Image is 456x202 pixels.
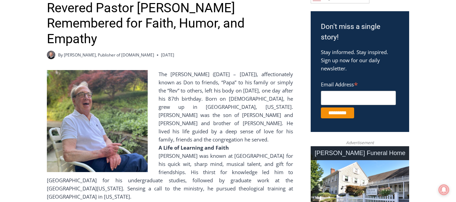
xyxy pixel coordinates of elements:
a: Open Tues. - Sun. [PHONE_NUMBER] [0,68,68,85]
time: [DATE] [161,52,174,58]
div: [PERSON_NAME] was known at [GEOGRAPHIC_DATA] for his quick wit, sharp mind, musical talent, and g... [47,152,293,201]
strong: A Life of Learning and Faith [159,144,229,151]
span: Open Tues. - Sun. [PHONE_NUMBER] [2,70,67,96]
p: Stay informed. Stay inspired. Sign up now for our daily newsletter. [321,48,399,72]
a: Intern @ [DOMAIN_NAME] [163,66,329,85]
span: Intern @ [DOMAIN_NAME] [178,68,315,83]
span: By [58,52,63,58]
h1: Revered Pastor [PERSON_NAME] Remembered for Faith, Humor, and Empathy [47,0,293,47]
a: [PERSON_NAME], Publisher of [DOMAIN_NAME] [64,52,154,58]
span: Advertisement [339,139,381,146]
img: Obituary - Donald Poole - 2 [47,70,148,172]
div: Apply Now <> summer and RHS senior internships available [171,0,321,66]
div: The [PERSON_NAME] ([DATE] – [DATE]), affectionately known as Don to friends, “Papa” to his family... [47,70,293,144]
label: Email Address [321,78,396,90]
div: "the precise, almost orchestrated movements of cutting and assembling sushi and [PERSON_NAME] mak... [70,43,96,81]
a: Author image [47,51,55,59]
h3: Don't miss a single story! [321,21,399,43]
div: [PERSON_NAME] Funeral Home [311,146,409,160]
